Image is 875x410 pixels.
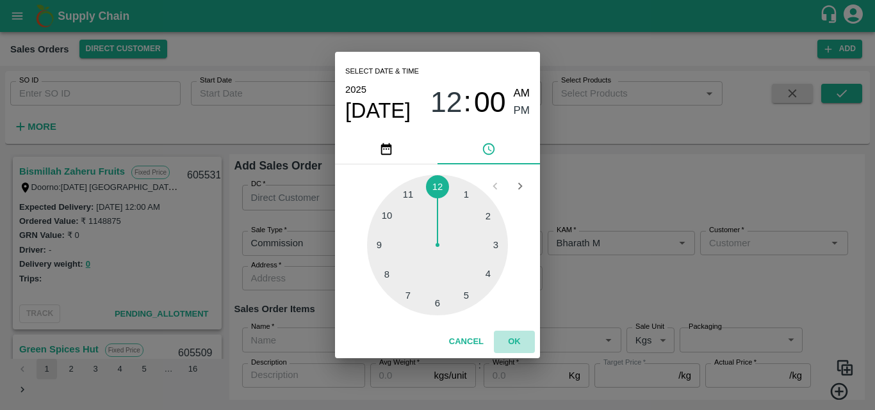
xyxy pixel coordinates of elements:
button: OK [494,331,535,353]
button: 12 [430,85,462,119]
button: pick time [437,134,540,164]
button: pick date [335,134,437,164]
span: 12 [430,86,462,119]
button: PM [514,102,530,120]
button: 2025 [345,81,366,98]
button: AM [514,85,530,102]
span: 00 [474,86,506,119]
span: : [464,85,471,119]
span: Select date & time [345,62,419,81]
button: 00 [474,85,506,119]
button: Open next view [508,174,532,198]
button: [DATE] [345,98,411,123]
button: Cancel [444,331,489,353]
